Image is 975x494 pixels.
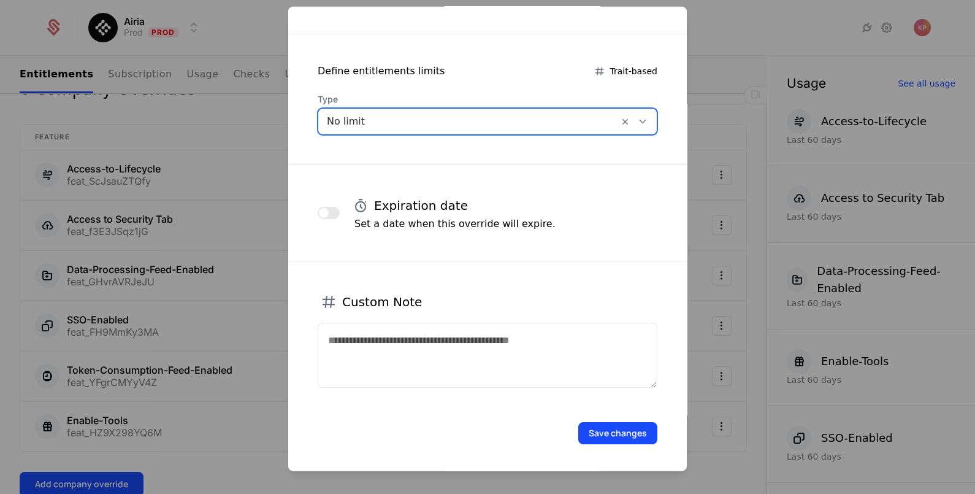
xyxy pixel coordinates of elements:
h4: Custom Note [342,293,422,310]
h4: Expiration date [374,196,468,214]
span: Trait-based [610,64,657,77]
button: Save changes [578,422,657,444]
div: Define entitlements limits [318,63,445,78]
p: Set a date when this override will expire. [354,216,556,231]
span: Type [318,93,657,105]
